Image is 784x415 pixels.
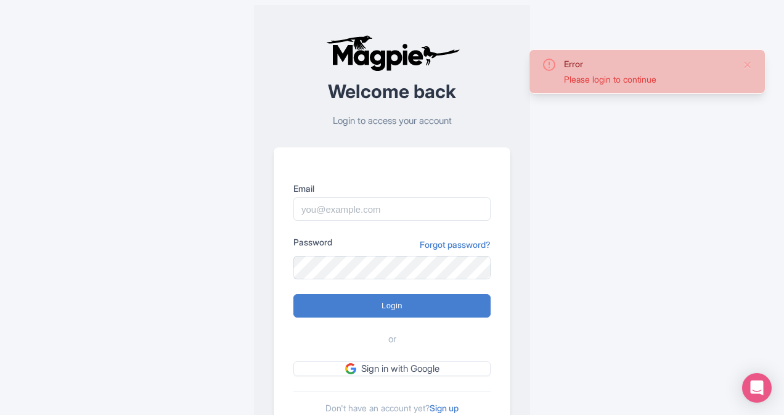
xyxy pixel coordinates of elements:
img: logo-ab69f6fb50320c5b225c76a69d11143b.png [323,35,462,72]
input: you@example.com [293,197,491,221]
button: Close [743,57,753,72]
a: Sign up [430,403,459,413]
div: Open Intercom Messenger [742,373,772,403]
label: Email [293,182,491,195]
input: Login [293,294,491,318]
a: Forgot password? [420,238,491,251]
a: Sign in with Google [293,361,491,377]
label: Password [293,236,332,249]
div: Error [564,57,733,70]
p: Login to access your account [274,114,510,128]
img: google.svg [345,363,356,374]
h2: Welcome back [274,81,510,102]
div: Please login to continue [564,73,733,86]
span: or [388,332,396,347]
